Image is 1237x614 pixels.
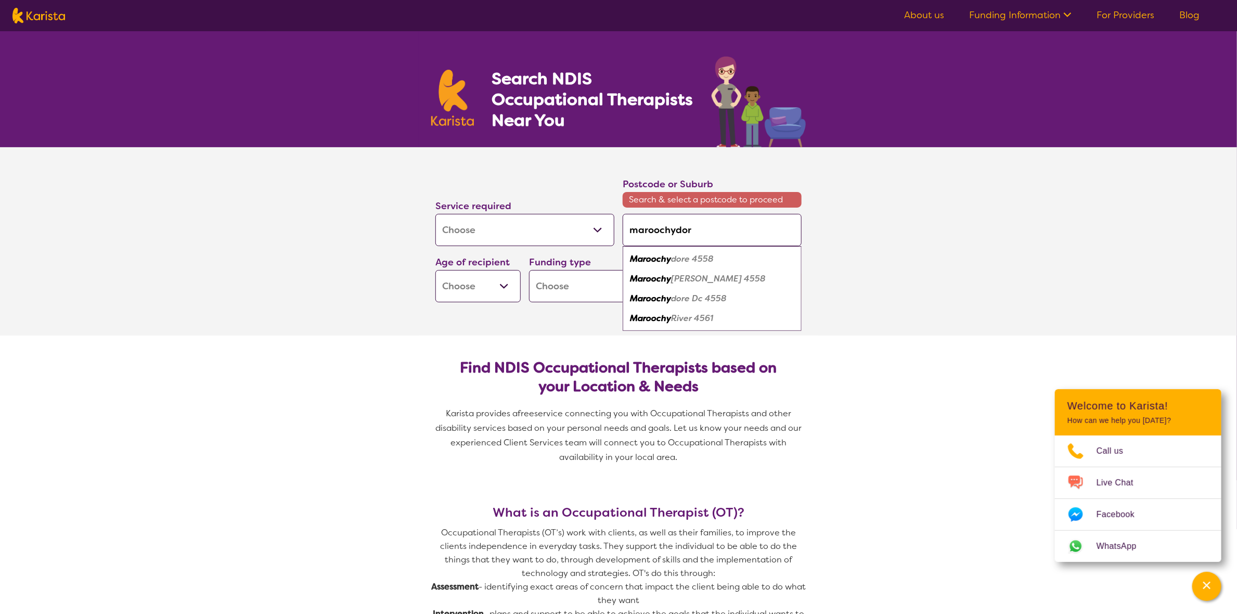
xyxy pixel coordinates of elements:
em: Maroochy [630,273,671,284]
em: dore Dc 4558 [671,293,727,304]
em: dore 4558 [671,253,714,264]
em: Maroochy [630,253,671,264]
div: Maroochy River 4561 [628,309,796,328]
a: Web link opens in a new tab. [1055,531,1221,562]
h2: Find NDIS Occupational Therapists based on your Location & Needs [444,359,793,396]
img: Karista logo [431,70,474,126]
p: Occupational Therapists (OT’s) work with clients, as well as their families, to improve the clien... [431,526,806,580]
p: - identifying exact areas of concern that impact the client being able to do what they want [431,580,806,607]
em: River 4561 [671,313,713,324]
em: Maroochy [630,313,671,324]
input: Type [623,214,802,246]
span: service connecting you with Occupational Therapists and other disability services based on your p... [435,408,804,463]
a: Funding Information [969,9,1072,21]
label: Age of recipient [435,256,510,268]
h3: What is an Occupational Therapist (OT)? [431,505,806,520]
span: Facebook [1097,507,1147,522]
span: WhatsApp [1097,539,1149,554]
img: Karista logo [12,8,65,23]
ul: Choose channel [1055,436,1221,562]
label: Postcode or Suburb [623,178,713,190]
div: Maroochydore Bc 4558 [628,269,796,289]
a: About us [904,9,944,21]
button: Channel Menu [1192,572,1221,601]
strong: Assessment [431,581,479,592]
span: Karista provides a [446,408,518,419]
span: Call us [1097,443,1136,459]
a: For Providers [1097,9,1154,21]
p: How can we help you [DATE]? [1067,416,1209,425]
span: Live Chat [1097,475,1146,491]
em: Maroochy [630,293,671,304]
em: [PERSON_NAME] 4558 [671,273,766,284]
img: occupational-therapy [712,56,806,147]
div: Maroochydore Dc 4558 [628,289,796,309]
span: Search & select a postcode to proceed [623,192,802,208]
div: Channel Menu [1055,389,1221,562]
label: Service required [435,200,511,212]
h1: Search NDIS Occupational Therapists Near You [492,68,694,131]
label: Funding type [529,256,591,268]
span: free [518,408,534,419]
div: Maroochydore 4558 [628,249,796,269]
a: Blog [1179,9,1200,21]
h2: Welcome to Karista! [1067,400,1209,412]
